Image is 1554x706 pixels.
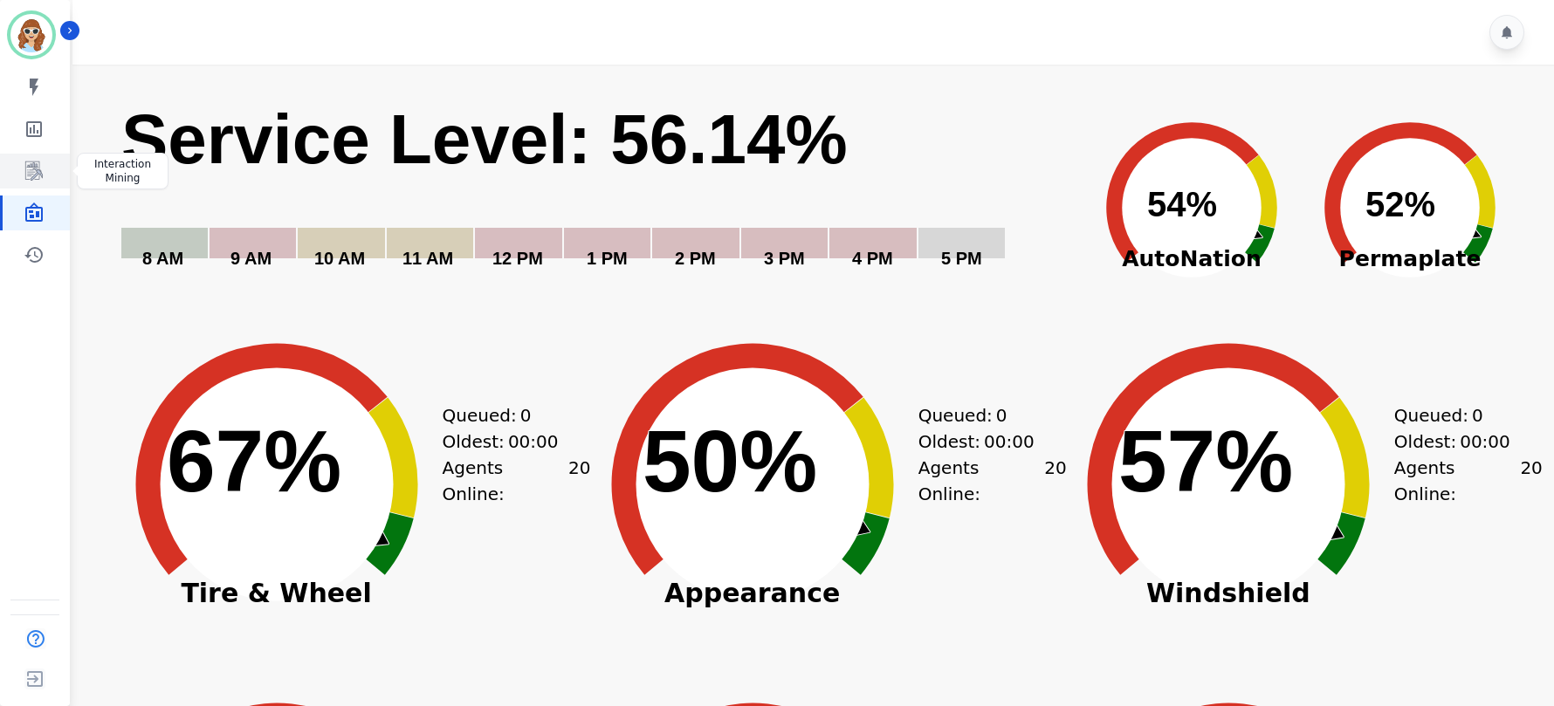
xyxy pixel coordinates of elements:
img: Bordered avatar [10,14,52,56]
text: 57% [1118,412,1293,510]
div: Queued: [1394,402,1525,428]
span: 20 [568,455,590,507]
div: Agents Online: [1394,455,1543,507]
div: Queued: [918,402,1049,428]
text: 4 PM [852,249,893,268]
span: Appearance [578,585,927,602]
text: Service Level: 56.14% [121,100,848,178]
span: 00:00 [1460,428,1510,455]
text: 67% [167,412,341,510]
span: 00:00 [984,428,1035,455]
text: 3 PM [764,249,805,268]
text: 1 PM [587,249,628,268]
text: 52% [1365,185,1435,223]
svg: Service Level: 0% [120,97,1079,293]
span: Windshield [1054,585,1403,602]
span: 0 [996,402,1007,428]
text: 11 AM [402,249,453,268]
text: 2 PM [675,249,716,268]
text: 8 AM [142,249,183,268]
text: 12 PM [492,249,543,268]
div: Oldest: [918,428,1049,455]
text: 10 AM [314,249,365,268]
div: Oldest: [443,428,574,455]
text: 54% [1147,185,1217,223]
text: 9 AM [230,249,272,268]
span: Tire & Wheel [102,585,451,602]
text: 5 PM [941,249,982,268]
span: 20 [1044,455,1066,507]
span: 0 [520,402,532,428]
div: Agents Online: [918,455,1067,507]
div: Oldest: [1394,428,1525,455]
span: AutoNation [1083,243,1301,276]
span: 0 [1472,402,1483,428]
span: 20 [1520,455,1542,507]
span: Permaplate [1301,243,1519,276]
div: Queued: [443,402,574,428]
div: Agents Online: [443,455,591,507]
span: 00:00 [508,428,559,455]
text: 50% [643,412,817,510]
